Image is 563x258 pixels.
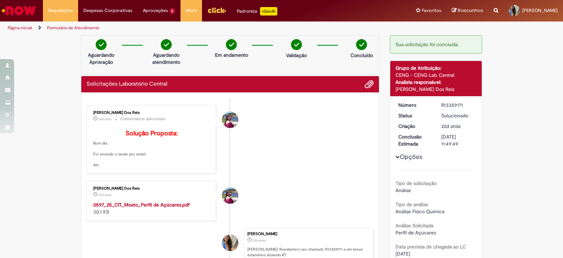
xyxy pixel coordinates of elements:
[84,51,118,66] p: Aguardando Aprovação
[253,238,266,242] span: 22d atrás
[422,7,441,14] span: Favoritos
[1,4,37,18] img: ServiceNow
[522,7,558,13] span: [PERSON_NAME]
[393,133,436,147] dt: Conclusão Estimada
[458,7,483,14] span: Rascunhos
[365,80,374,89] button: Adicionar anexos
[93,202,190,208] a: 0597_25_CIT_Mosto_Perfil de Açúcares.pdf
[143,7,168,14] span: Aprovações
[99,117,112,121] span: 23h atrás
[441,123,461,129] time: 06/08/2025 11:41:19
[396,222,434,229] b: Análise Solicitada
[5,21,370,35] ul: Trilhas de página
[441,123,461,129] span: 22d atrás
[47,25,99,31] a: Formulário de Atendimento
[396,72,477,79] div: CENG - CENG Lab. Central
[120,116,165,122] small: Comentários adicionais
[393,112,436,119] dt: Status
[222,112,238,128] div: Samara Venancio Dos Reis
[286,52,307,59] p: Validação
[291,39,302,50] img: check-circle-green.png
[99,193,112,197] time: 27/08/2025 10:40:34
[169,8,175,14] span: 2
[441,102,474,109] div: R13359171
[87,81,167,87] h2: Solicitações Laboratório Central Histórico de tíquete
[83,7,132,14] span: Despesas Corporativas
[441,123,474,130] div: 06/08/2025 11:41:19
[441,112,474,119] div: Solucionado
[237,7,277,16] div: Padroniza
[390,35,482,54] div: Sua solicitação foi concluída.
[93,111,210,115] div: [PERSON_NAME] Dos Reis
[207,5,226,16] img: click_logo_yellow_360x200.png
[247,247,370,258] p: [PERSON_NAME]! Recebemos seu chamado R13359171 e em breve estaremos atuando.
[393,123,436,130] dt: Criação
[396,208,444,215] span: Análise Físico Química
[247,232,370,236] div: [PERSON_NAME]
[396,201,428,208] b: Tipo de análise
[396,229,436,236] span: Perfil de Açúcares
[396,251,410,257] span: [DATE]
[396,187,411,193] span: Análise
[396,64,477,72] div: Grupo de Atribuição:
[452,7,483,14] a: Rascunhos
[99,193,112,197] span: 23h atrás
[396,79,477,86] div: Analista responsável:
[96,39,107,50] img: check-circle-green.png
[8,25,32,31] a: Página inicial
[99,117,112,121] time: 27/08/2025 10:42:26
[48,7,73,14] span: Requisições
[260,7,277,16] p: +GenAi
[93,186,210,191] div: [PERSON_NAME] Dos Reis
[441,133,474,147] div: [DATE] 11:49:49
[126,129,178,137] b: Solução Proposta:
[396,180,437,186] b: Tipo de solicitação
[222,188,238,204] div: Samara Venancio Dos Reis
[93,201,210,215] div: 30.1 KB
[93,130,210,168] p: Bom dia, Foi enviado o laudo por email. Att.
[226,39,237,50] img: check-circle-green.png
[186,7,197,14] span: More
[149,51,183,66] p: Aguardando atendimento
[161,39,172,50] img: check-circle-green.png
[393,102,436,109] dt: Número
[215,51,248,59] p: Em andamento
[253,238,266,242] time: 06/08/2025 11:41:19
[396,244,466,250] b: Data prevista de chegada ao LC
[350,52,373,59] p: Concluído
[222,235,238,251] div: Camila Rodrigues Chaves Nogueira
[396,86,477,93] div: [PERSON_NAME] Dos Reis
[356,39,367,50] img: check-circle-green.png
